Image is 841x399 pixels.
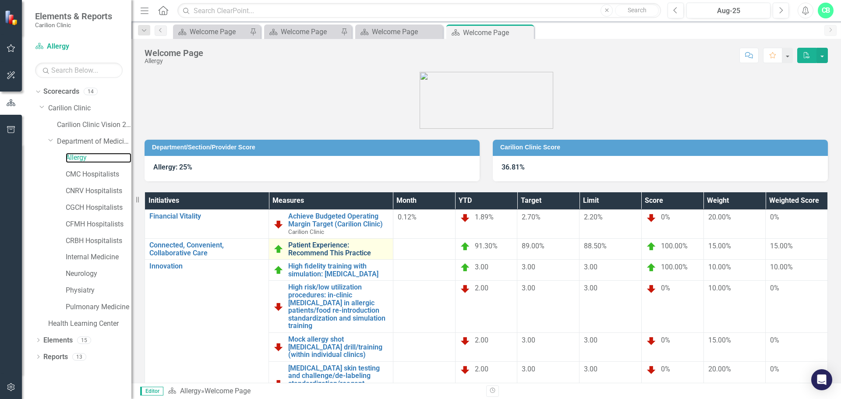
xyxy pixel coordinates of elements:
div: Welcome Page [372,26,441,37]
a: Mock allergy shot [MEDICAL_DATA] drill/training (within individual clinics) [288,335,388,359]
span: 100.00% [661,263,688,271]
h3: Department/Section/Provider Score [152,144,475,151]
img: Below Plan [273,219,284,230]
td: Double-Click to Edit Right Click for Context Menu [269,260,393,281]
a: Financial Vitality [149,212,264,220]
img: Below Plan [460,212,470,223]
span: 2.00 [475,365,488,373]
span: 0% [661,213,670,221]
span: 0% [770,365,779,373]
td: Double-Click to Edit Right Click for Context Menu [269,281,393,333]
div: Welcome Page [145,48,203,58]
span: 3.00 [584,284,597,292]
strong: 36.81% [502,163,525,171]
a: Department of Medicine [57,137,131,147]
a: Neurology [66,269,131,279]
span: 10.00% [708,284,731,292]
span: 3.00 [584,263,597,271]
div: » [168,386,480,396]
span: 2.00 [475,284,488,293]
span: 3.00 [522,336,535,344]
span: Search [628,7,647,14]
a: Achieve Budgeted Operating Margin Target (Carilion Clinic) [288,212,388,228]
span: 0% [661,365,670,373]
button: CB [818,3,834,18]
span: 89.00% [522,242,544,250]
a: High risk/low utilization procedures: in-clinic [MEDICAL_DATA] in allergic patients/food re-intro... [288,283,388,330]
img: carilion%20clinic%20logo%202.0.png [420,72,553,129]
a: Allergy [180,387,201,395]
span: 10.00% [770,263,793,271]
img: ClearPoint Strategy [4,10,20,25]
div: Aug-25 [689,6,767,16]
a: Patient Experience: Recommend This Practice [288,241,388,257]
button: Aug-25 [686,3,770,18]
input: Search Below... [35,63,123,78]
td: Double-Click to Edit Right Click for Context Menu [145,239,269,260]
span: 0% [661,336,670,344]
a: CRBH Hospitalists [66,236,131,246]
td: Double-Click to Edit Right Click for Context Menu [269,332,393,361]
small: Carilion Clinic [35,21,112,28]
div: 13 [72,353,86,360]
span: 20.00% [708,365,731,373]
h3: Carilion Clinic Score [500,144,823,151]
span: 0.12% [398,213,417,221]
a: CGCH Hospitalists [66,203,131,213]
div: 15 [77,336,91,344]
span: 100.00% [661,242,688,250]
div: Welcome Page [190,26,247,37]
img: Below Plan [273,378,284,389]
a: Health Learning Center [48,319,131,329]
span: 10.00% [708,263,731,271]
td: Double-Click to Edit Right Click for Context Menu [269,239,393,260]
input: Search ClearPoint... [177,3,661,18]
div: Welcome Page [205,387,251,395]
span: 20.00% [708,213,731,221]
a: Reports [43,352,68,362]
img: Below Plan [460,283,470,294]
div: Welcome Page [463,27,532,38]
td: Double-Click to Edit Right Click for Context Menu [145,210,269,239]
a: Elements [43,335,73,346]
span: 0% [661,284,670,293]
a: Connected, Convenient, Collaborative Care [149,241,264,257]
span: 91.30% [475,242,498,250]
span: 0% [770,213,779,221]
a: CNRV Hospitalists [66,186,131,196]
span: 3.00 [522,263,535,271]
span: 3.00 [475,263,488,271]
button: Search [615,4,659,17]
a: CMC Hospitalists [66,169,131,180]
span: 88.50% [584,242,607,250]
img: Below Plan [646,364,657,375]
div: Allergy [145,58,203,64]
img: Below Plan [646,212,657,223]
span: 0% [770,336,779,344]
a: Welcome Page [266,26,339,37]
div: Open Intercom Messenger [811,369,832,390]
a: Carilion Clinic Vision 2025 Scorecard [57,120,131,130]
span: 3.00 [522,284,535,292]
strong: Allergy: 25% [153,163,192,171]
a: Pulmonary Medicine [66,302,131,312]
span: 15.00% [708,242,731,250]
span: 15.00% [770,242,793,250]
a: Innovation [149,262,264,270]
img: On Target [273,265,284,275]
img: Below Plan [460,364,470,375]
span: 1.89% [475,213,494,221]
span: Carilion Clinic [288,228,324,235]
a: Physiatry [66,286,131,296]
a: Welcome Page [357,26,441,37]
a: Welcome Page [175,26,247,37]
span: 2.20% [584,213,603,221]
a: Allergy [66,153,131,163]
a: High fidelity training with simulation: [MEDICAL_DATA] [288,262,388,278]
img: Below Plan [646,283,657,294]
img: On Target [646,241,657,252]
img: On Target [273,244,284,254]
img: Below Plan [460,335,470,346]
span: Elements & Reports [35,11,112,21]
